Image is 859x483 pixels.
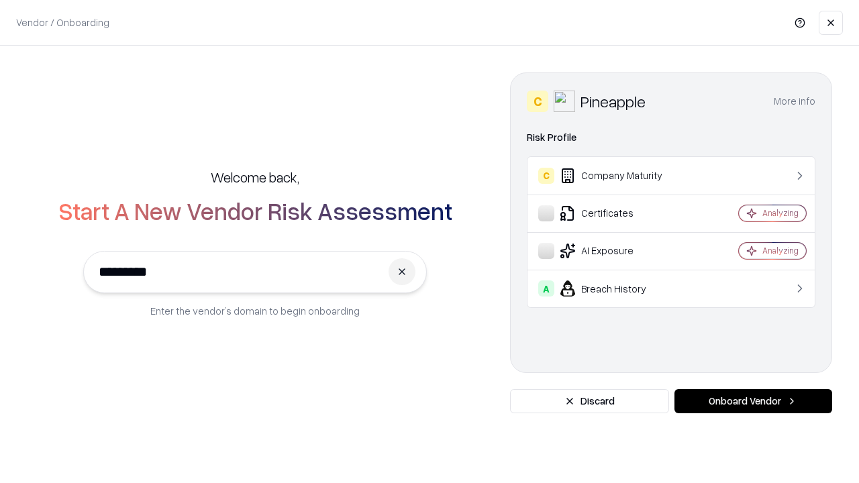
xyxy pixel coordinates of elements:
div: Certificates [538,205,699,221]
div: A [538,280,554,297]
div: Breach History [538,280,699,297]
div: Company Maturity [538,168,699,184]
div: Risk Profile [527,129,815,146]
h5: Welcome back, [211,168,299,186]
div: AI Exposure [538,243,699,259]
button: Onboard Vendor [674,389,832,413]
div: Pineapple [580,91,646,112]
button: Discard [510,389,669,413]
div: Analyzing [762,207,799,219]
p: Enter the vendor’s domain to begin onboarding [150,304,360,318]
p: Vendor / Onboarding [16,15,109,30]
div: Analyzing [762,245,799,256]
button: More info [774,89,815,113]
h2: Start A New Vendor Risk Assessment [58,197,452,224]
div: C [538,168,554,184]
img: Pineapple [554,91,575,112]
div: C [527,91,548,112]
